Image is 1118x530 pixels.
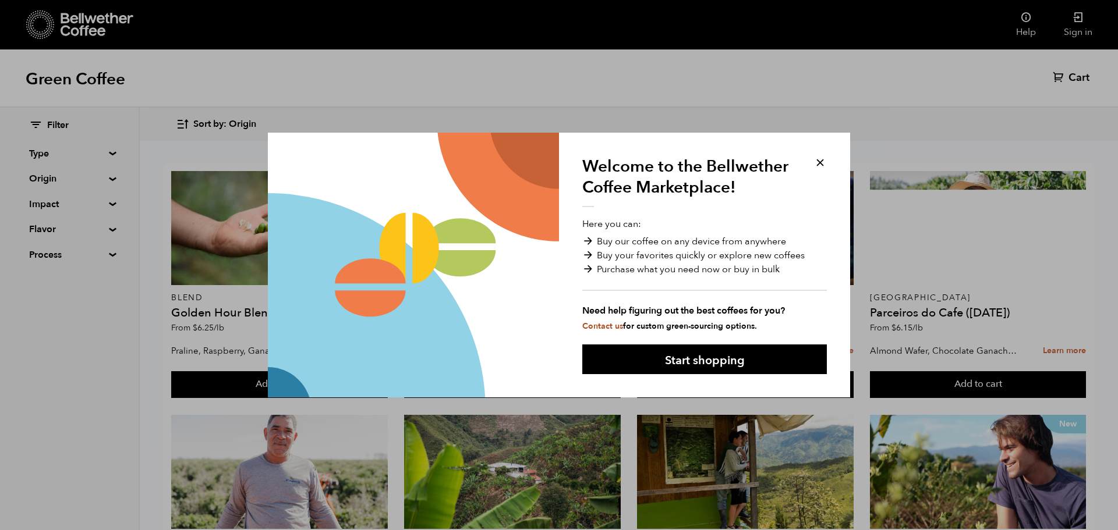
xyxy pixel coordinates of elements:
[582,321,757,332] small: for custom green-sourcing options.
[582,217,827,332] p: Here you can:
[582,156,798,207] h1: Welcome to the Bellwether Coffee Marketplace!
[582,234,827,248] li: Buy our coffee on any device from anywhere
[582,344,827,374] button: Start shopping
[582,321,623,332] a: Contact us
[582,304,827,318] strong: Need help figuring out the best coffees for you?
[582,262,827,276] li: Purchase what you need now or buy in bulk
[582,248,827,262] li: Buy your favorites quickly or explore new coffees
